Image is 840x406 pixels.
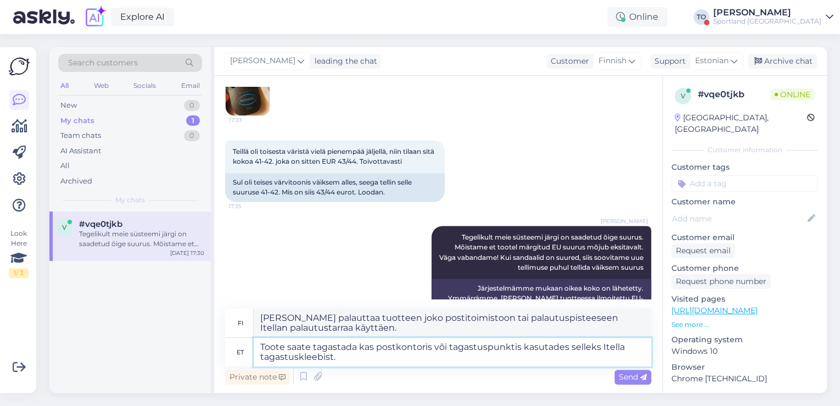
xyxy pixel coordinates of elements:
[228,202,270,210] span: 17:35
[693,9,709,25] div: TO
[671,196,818,208] p: Customer name
[671,274,771,289] div: Request phone number
[60,176,92,187] div: Archived
[179,79,202,93] div: Email
[607,7,667,27] div: Online
[432,279,651,337] div: Järjestelmämme mukaan oikea koko on lähetetty. Ymmärrämme, [PERSON_NAME] tuotteessa ilmoitettu EU...
[60,130,101,141] div: Team chats
[310,55,377,67] div: leading the chat
[672,213,805,225] input: Add name
[60,146,101,157] div: AI Assistant
[681,92,685,100] span: v
[675,112,807,135] div: [GEOGRAPHIC_DATA], [GEOGRAPHIC_DATA]
[186,115,200,126] div: 1
[131,79,158,93] div: Socials
[671,305,758,315] a: [URL][DOMAIN_NAME]
[184,100,200,111] div: 0
[226,71,270,115] img: Attachment
[254,309,651,337] textarea: [PERSON_NAME] palauttaa tuotteen joko postitoimistoon tai palautuspisteeseen Itellan palautustarr...
[9,268,29,278] div: 1 / 3
[546,55,589,67] div: Customer
[671,243,735,258] div: Request email
[671,145,818,155] div: Customer information
[439,233,645,271] span: Tegelikult meie süsteemi järgi on saadetud õige suurus. Mõistame et tootel märgitud EU suurus mõj...
[233,147,436,165] span: Teillä oli toisesta väristä vielä pienempää jäljellä, niin tilaan sitä kokoa 41-42. joka on sitte...
[601,217,648,225] span: [PERSON_NAME]
[671,175,818,192] input: Add a tag
[58,79,71,93] div: All
[115,195,145,205] span: My chats
[170,249,204,257] div: [DATE] 17:30
[184,130,200,141] div: 0
[698,88,770,101] div: # vqe0tjkb
[9,229,29,278] div: Look Here
[713,8,821,17] div: [PERSON_NAME]
[671,346,818,357] p: Windows 10
[671,334,818,346] p: Operating system
[748,54,817,69] div: Archive chat
[598,55,626,67] span: Finnish
[671,263,818,274] p: Customer phone
[671,361,818,373] p: Browser
[695,55,729,67] span: Estonian
[225,370,290,385] div: Private note
[254,338,651,366] textarea: Toote saate tagastada kas postkontoris või tagastuspunktis kasutades selleks Itella tagastuskleeb...
[60,100,77,111] div: New
[671,293,818,305] p: Visited pages
[92,79,111,93] div: Web
[671,232,818,243] p: Customer email
[79,219,122,229] span: #vqe0tjkb
[230,55,295,67] span: [PERSON_NAME]
[671,373,818,385] p: Chrome [TECHNICAL_ID]
[79,229,204,249] div: Tegelikult meie süsteemi järgi on saadetud õige suurus. Mõistame et tootel märgitud EU suurus mõj...
[60,160,70,171] div: All
[238,314,243,332] div: fi
[229,116,270,124] span: 17:33
[650,55,686,67] div: Support
[671,162,818,173] p: Customer tags
[671,320,818,330] p: See more ...
[62,223,66,231] span: v
[237,343,244,361] div: et
[68,57,138,69] span: Search customers
[713,17,821,26] div: Sportland [GEOGRAPHIC_DATA]
[713,8,833,26] a: [PERSON_NAME]Sportland [GEOGRAPHIC_DATA]
[225,173,445,202] div: Sul oli teises värvitoonis väiksem alles, seega tellin selle suuruse 41-42. Mis on siis 43/44 eur...
[60,115,94,126] div: My chats
[111,8,174,26] a: Explore AI
[770,88,815,101] span: Online
[9,56,30,77] img: Askly Logo
[619,372,647,382] span: Send
[83,5,107,29] img: explore-ai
